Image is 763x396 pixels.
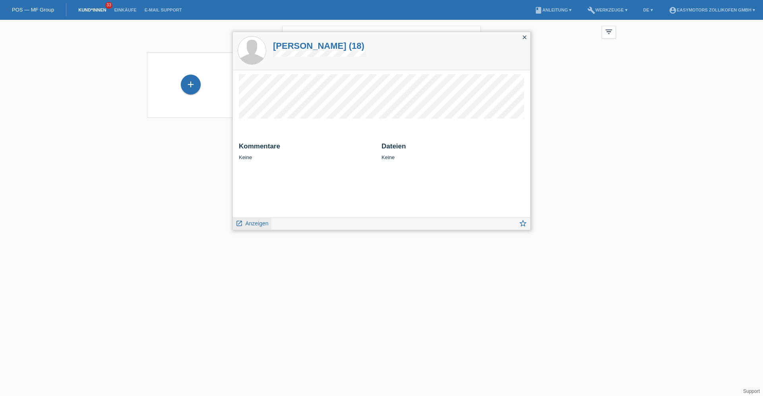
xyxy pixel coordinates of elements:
a: launch Anzeigen [236,218,269,228]
a: buildWerkzeuge ▾ [583,8,631,12]
div: Keine [239,142,376,160]
i: close [521,34,528,40]
div: Keine [381,142,524,160]
input: Suche... [282,26,481,44]
div: Kund*in hinzufügen [181,78,200,91]
i: book [534,6,542,14]
h2: Dateien [381,142,524,154]
span: Anzeigen [245,220,268,227]
a: Kund*innen [74,8,110,12]
h2: Kommentare [239,142,376,154]
i: filter_list [604,27,613,36]
a: account_circleEasymotors Zollikofen GmbH ▾ [665,8,759,12]
i: star_border [519,219,527,228]
i: account_circle [669,6,677,14]
a: star_border [519,220,527,230]
a: DE ▾ [639,8,657,12]
a: [PERSON_NAME] (18) [273,41,366,51]
a: Support [743,388,760,394]
a: Einkäufe [110,8,140,12]
span: 33 [105,2,112,9]
a: bookAnleitung ▾ [531,8,575,12]
i: build [587,6,595,14]
a: E-Mail Support [141,8,186,12]
i: launch [236,220,243,227]
i: close [467,30,477,40]
a: POS — MF Group [12,7,54,13]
